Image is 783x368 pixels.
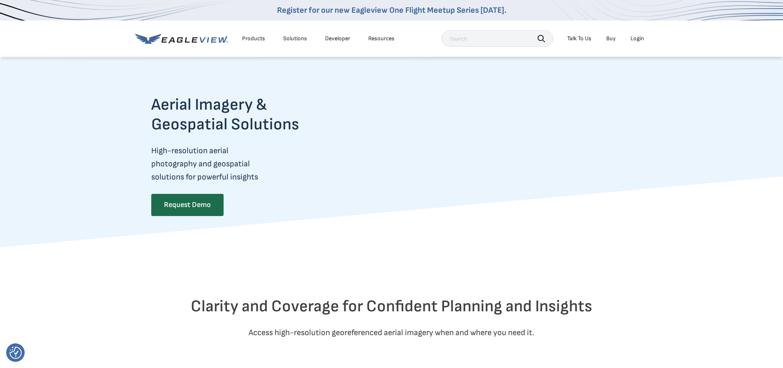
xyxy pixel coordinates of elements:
[567,35,591,42] div: Talk To Us
[441,30,553,47] input: Search
[151,194,224,216] a: Request Demo
[242,35,265,42] div: Products
[277,5,506,15] a: Register for our new Eagleview One Flight Meetup Series [DATE].
[151,326,632,339] p: Access high-resolution georeferenced aerial imagery when and where you need it.
[151,144,331,184] p: High-resolution aerial photography and geospatial solutions for powerful insights
[9,347,22,359] img: Revisit consent button
[283,35,307,42] div: Solutions
[368,35,395,42] div: Resources
[151,95,331,134] h2: Aerial Imagery & Geospatial Solutions
[9,347,22,359] button: Consent Preferences
[325,35,350,42] a: Developer
[631,35,644,42] div: Login
[606,35,616,42] a: Buy
[151,297,632,316] h2: Clarity and Coverage for Confident Planning and Insights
